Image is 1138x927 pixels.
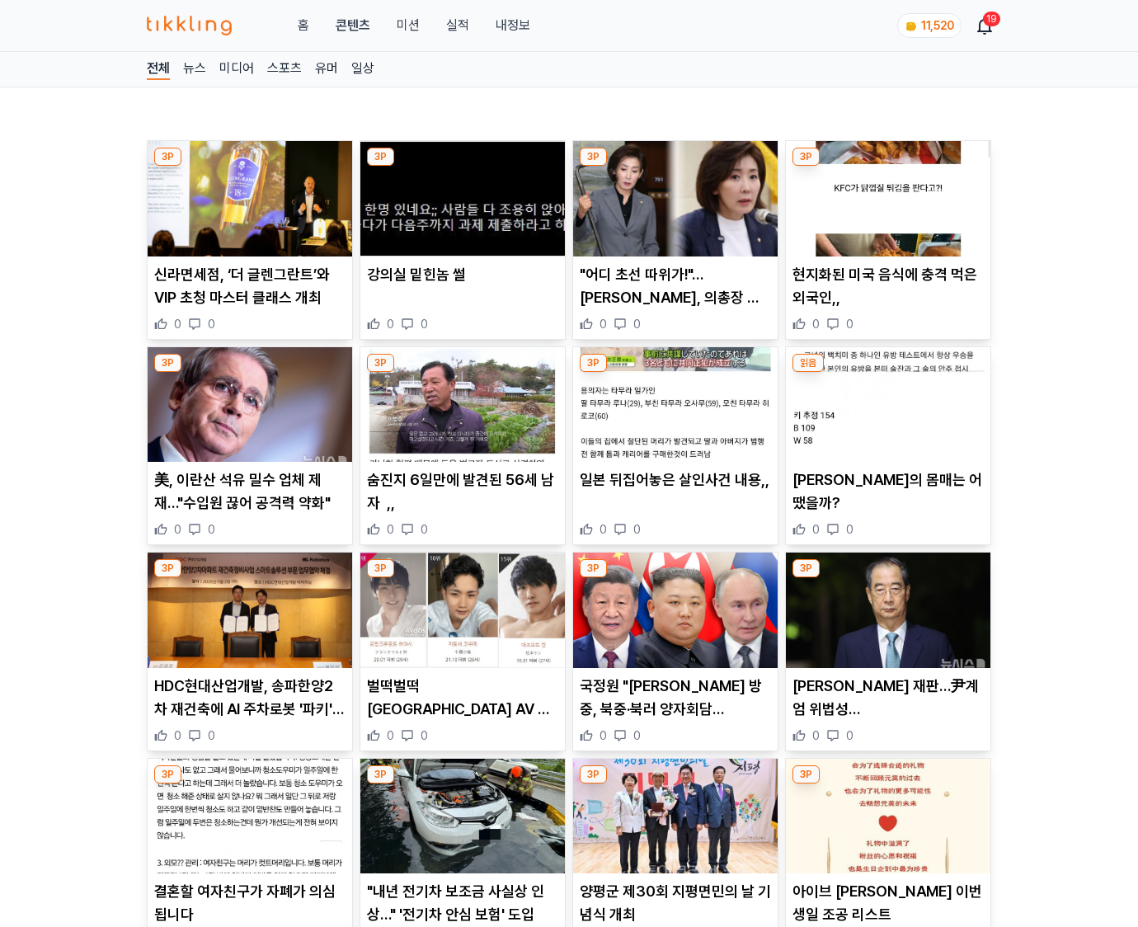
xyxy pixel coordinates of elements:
span: 0 [633,727,641,744]
a: 스포츠 [267,59,302,80]
a: 내정보 [496,16,530,35]
img: 숨진지 6일만에 발견된 56세 남자 ,, [360,347,565,463]
span: 0 [387,727,394,744]
span: 0 [846,727,853,744]
div: 3P [580,765,607,783]
p: 숨진지 6일만에 발견된 56세 남자 ,, [367,468,558,515]
span: 0 [846,521,853,538]
img: 마리 앙투아네트의 몸매는 어땠을까? [786,347,990,463]
span: 0 [208,521,215,538]
div: 3P [792,765,820,783]
div: 3P 한덕수 재판…尹계엄 위법성 사전 인지·사후 은폐 '관건' [PERSON_NAME] 재판…尹계엄 위법성 [DEMOGRAPHIC_DATA] 인지·사후 은폐 '관건' 0 0 [785,552,991,751]
span: 0 [846,316,853,332]
p: 현지화된 미국 음식에 충격 먹은 외국인,, [792,263,984,309]
p: 결혼할 여자친구가 자폐가 의심됩니다 [154,880,346,926]
span: 0 [174,521,181,538]
button: 미션 [397,16,420,35]
span: 0 [208,316,215,332]
span: 11,520 [921,19,954,32]
span: 0 [387,316,394,332]
a: 실적 [446,16,469,35]
div: 3P 현지화된 미국 음식에 충격 먹은 외국인,, 현지화된 미국 음식에 충격 먹은 외국인,, 0 0 [785,140,991,340]
div: 3P [792,148,820,166]
a: 미디어 [219,59,254,80]
p: 벌떡벌떡 [GEOGRAPHIC_DATA] AV 남배우 연령 근황 [367,675,558,721]
span: 0 [812,521,820,538]
p: 국정원 "[PERSON_NAME] 방중, 북중·북러 양자회담 [DEMOGRAPHIC_DATA]" [580,675,771,721]
a: 일상 [351,59,374,80]
img: 신라면세점, ‘더 글렌그란트’와 VIP 초청 마스터 클래스 개최 [148,141,352,256]
div: 3P [367,148,394,166]
img: 결혼할 여자친구가 자폐가 의심됩니다 [148,759,352,874]
img: 한덕수 재판…尹계엄 위법성 사전 인지·사후 은폐 '관건' [786,553,990,668]
div: 3P [367,559,394,577]
span: 0 [600,521,607,538]
a: 유머 [315,59,338,80]
p: 양평군 제30회 지평면민의 날 기념식 개최 [580,880,771,926]
span: 0 [421,316,428,332]
span: 0 [387,521,394,538]
img: coin [905,20,918,33]
div: 3P [154,148,181,166]
div: 3P [367,354,394,372]
a: 전체 [147,59,170,80]
p: "어디 초선 따위가!"…[PERSON_NAME], 의총장 뒤집은 한마디에 차기 당권 '산산조각'?(+초선 의원, 막말 논란, 당대표, [PERSON_NAME], [PERSON... [580,263,771,309]
p: 일본 뒤집어놓은 살인사건 내용,, [580,468,771,492]
div: 3P 美, 이란산 석유 밀수 업체 제재…"수입원 끊어 공격력 약화" 美, 이란산 석유 밀수 업체 제재…"수입원 끊어 공격력 약화" 0 0 [147,346,353,546]
img: "어디 초선 따위가!"…나경원, 의총장 뒤집은 한마디에 차기 당권 '산산조각'?(+초선 의원, 막말 논란, 당대표, 허은아, 이준석) [573,141,778,256]
span: 0 [812,316,820,332]
p: [PERSON_NAME] 재판…尹계엄 위법성 [DEMOGRAPHIC_DATA] 인지·사후 은폐 '관건' [792,675,984,721]
p: 美, 이란산 석유 밀수 업체 제재…"수입원 끊어 공격력 약화" [154,468,346,515]
span: 0 [174,316,181,332]
img: 현지화된 미국 음식에 충격 먹은 외국인,, [786,141,990,256]
span: 0 [421,521,428,538]
div: 3P 강의실 밑힌놈 썰 강의실 밑힌놈 썰 0 0 [360,140,566,340]
div: 3P 국정원 "김정은 방중, 북중·북러 양자회담 예상" 국정원 "[PERSON_NAME] 방중, 북중·북러 양자회담 [DEMOGRAPHIC_DATA]" 0 0 [572,552,778,751]
div: 3P [580,559,607,577]
img: "내년 전기차 보조금 사실상 인상…" '전기차 안심 보험' 도입 [360,759,565,874]
img: 강의실 밑힌놈 썰 [360,141,565,256]
p: "내년 전기차 보조금 사실상 인상…" '전기차 안심 보험' 도입 [367,880,558,926]
img: 美, 이란산 석유 밀수 업체 제재…"수입원 끊어 공격력 약화" [148,347,352,463]
div: 19 [983,12,1000,26]
span: 0 [812,727,820,744]
div: 읽음 마리 앙투아네트의 몸매는 어땠을까? [PERSON_NAME]의 몸매는 어땠을까? 0 0 [785,346,991,546]
div: 3P 숨진지 6일만에 발견된 56세 남자 ,, 숨진지 6일만에 발견된 56세 남자 ,, 0 0 [360,346,566,546]
img: HDC현대산업개발, 송파한양2차 재건축에 AI 주차로봇 '파키'도입 제안 [148,553,352,668]
div: 3P [580,354,607,372]
div: 3P 신라면세점, ‘더 글렌그란트’와 VIP 초청 마스터 클래스 개최 신라면세점, ‘더 글렌그란트’와 VIP 초청 마스터 클래스 개최 0 0 [147,140,353,340]
div: 3P HDC현대산업개발, 송파한양2차 재건축에 AI 주차로봇 '파키'도입 제안 HDC현대산업개발, 송파한양2차 재건축에 AI 주차로봇 '파키'도입 제안 0 0 [147,552,353,751]
div: 3P 일본 뒤집어놓은 살인사건 내용,, 일본 뒤집어놓은 살인사건 내용,, 0 0 [572,346,778,546]
div: 3P "어디 초선 따위가!"…나경원, 의총장 뒤집은 한마디에 차기 당권 '산산조각'?(+초선 의원, 막말 논란, 당대표, 허은아, 이준석) "어디 초선 따위가!"…[PERSO... [572,140,778,340]
img: 벌떡벌떡 일본 AV 남배우 연령 근황 [360,553,565,668]
span: 0 [600,727,607,744]
p: HDC현대산업개발, 송파한양2차 재건축에 AI 주차로봇 '파키'도입 제안 [154,675,346,721]
a: 19 [978,16,991,35]
div: 3P [154,559,181,577]
img: 양평군 제30회 지평면민의 날 기념식 개최 [573,759,778,874]
img: 국정원 "김정은 방중, 북중·북러 양자회담 예상" [573,553,778,668]
div: 3P [154,765,181,783]
div: 3P [580,148,607,166]
div: 3P [154,354,181,372]
p: 신라면세점, ‘더 글렌그란트’와 VIP 초청 마스터 클래스 개최 [154,263,346,309]
span: 0 [600,316,607,332]
img: 일본 뒤집어놓은 살인사건 내용,, [573,347,778,463]
span: 0 [633,521,641,538]
p: [PERSON_NAME]의 몸매는 어땠을까? [792,468,984,515]
span: 0 [174,727,181,744]
span: 0 [421,727,428,744]
p: 아이브 [PERSON_NAME] ‭이번 ‭생일 ‭조공 ‭리스트 [792,880,984,926]
div: 읽음 [792,354,824,372]
span: 0 [633,316,641,332]
span: 0 [208,727,215,744]
p: 강의실 밑힌놈 썰 [367,263,558,286]
a: 홈 [298,16,309,35]
img: 티끌링 [147,16,232,35]
a: 콘텐츠 [336,16,370,35]
a: 뉴스 [183,59,206,80]
a: coin 11,520 [897,13,958,38]
div: 3P 벌떡벌떡 일본 AV 남배우 연령 근황 벌떡벌떡 [GEOGRAPHIC_DATA] AV 남배우 연령 근황 0 0 [360,552,566,751]
div: 3P [792,559,820,577]
img: 아이브 장원영 ‭이번 ‭생일 ‭조공 ‭리스트 [786,759,990,874]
